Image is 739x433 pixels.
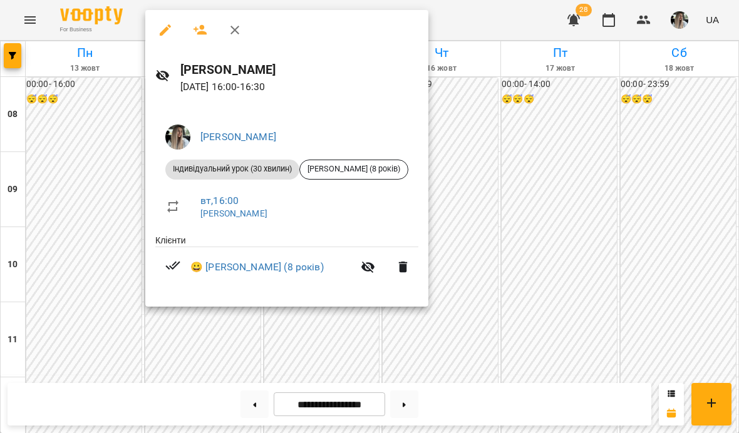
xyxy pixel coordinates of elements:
a: 😀 [PERSON_NAME] (8 років) [190,260,324,275]
a: вт , 16:00 [200,195,239,206]
h6: [PERSON_NAME] [180,60,418,79]
a: [PERSON_NAME] [200,208,267,218]
span: [PERSON_NAME] (8 років) [300,163,408,175]
svg: Візит сплачено [165,258,180,273]
ul: Клієнти [155,234,418,292]
span: Індивідуальний урок (30 хвилин) [165,163,299,175]
div: [PERSON_NAME] (8 років) [299,160,408,180]
p: [DATE] 16:00 - 16:30 [180,79,418,94]
a: [PERSON_NAME] [200,131,276,143]
img: 62777e0a3710a3fc6955d12000d5c6b1.jpeg [165,125,190,150]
